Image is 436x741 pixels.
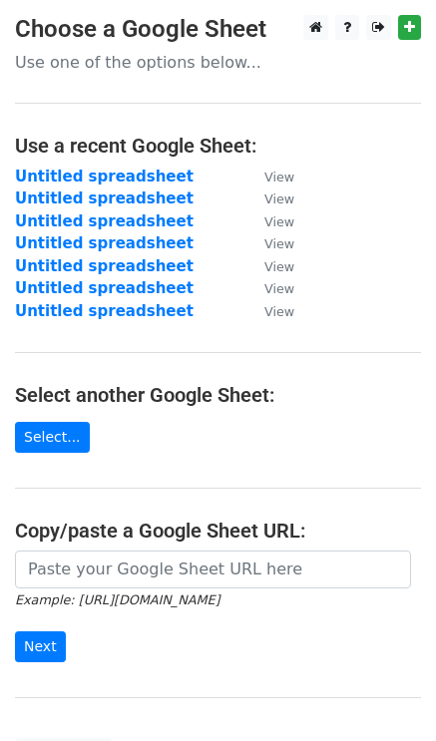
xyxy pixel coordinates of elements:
a: Untitled spreadsheet [15,234,194,252]
small: View [264,170,294,185]
small: View [264,236,294,251]
small: View [264,304,294,319]
small: Example: [URL][DOMAIN_NAME] [15,592,219,607]
small: View [264,214,294,229]
a: Untitled spreadsheet [15,302,194,320]
a: View [244,257,294,275]
small: View [264,191,294,206]
a: Untitled spreadsheet [15,189,194,207]
a: View [244,302,294,320]
a: Untitled spreadsheet [15,168,194,185]
a: View [244,279,294,297]
h4: Use a recent Google Sheet: [15,134,421,158]
a: Untitled spreadsheet [15,212,194,230]
a: View [244,168,294,185]
h3: Choose a Google Sheet [15,15,421,44]
a: View [244,189,294,207]
input: Next [15,631,66,662]
small: View [264,259,294,274]
p: Use one of the options below... [15,52,421,73]
input: Paste your Google Sheet URL here [15,551,411,588]
a: Untitled spreadsheet [15,257,194,275]
a: View [244,234,294,252]
a: View [244,212,294,230]
h4: Copy/paste a Google Sheet URL: [15,519,421,543]
h4: Select another Google Sheet: [15,383,421,407]
small: View [264,281,294,296]
a: Untitled spreadsheet [15,279,194,297]
a: Select... [15,422,90,453]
